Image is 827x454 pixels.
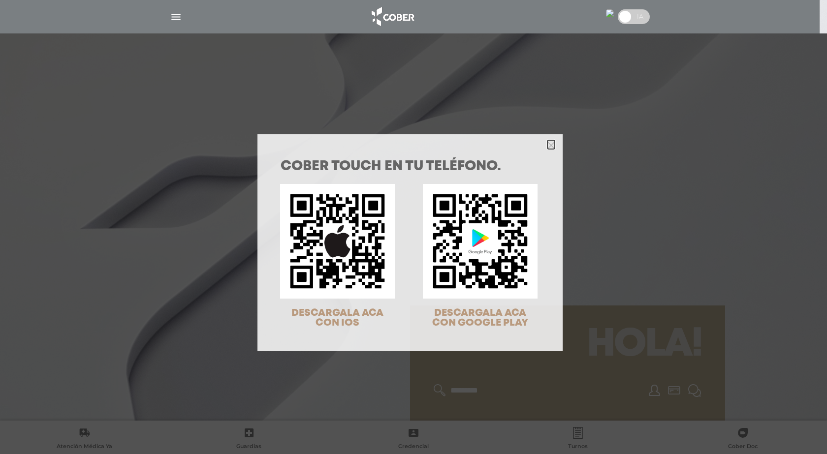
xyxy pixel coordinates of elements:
span: DESCARGALA ACA CON IOS [291,308,383,328]
span: DESCARGALA ACA CON GOOGLE PLAY [432,308,528,328]
button: Close [547,140,555,149]
img: qr-code [280,184,395,299]
h1: COBER TOUCH en tu teléfono. [281,160,540,174]
img: qr-code [423,184,538,299]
